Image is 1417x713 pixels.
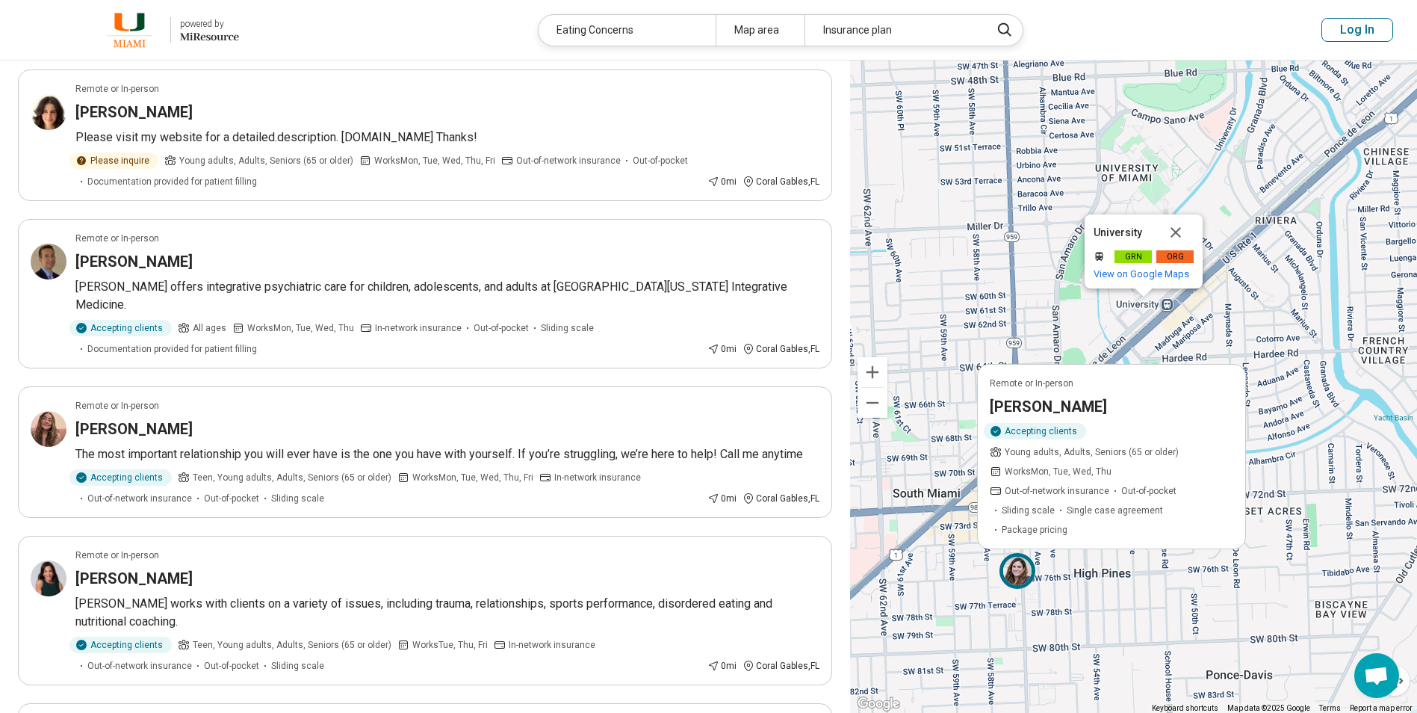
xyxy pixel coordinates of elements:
span: Sliding scale [1002,504,1055,517]
div: Coral Gables , FL [742,659,819,673]
h3: [PERSON_NAME] [990,396,1107,417]
h3: [PERSON_NAME] [75,251,193,272]
p: Remote or In-person [75,232,159,245]
span: In-network insurance [375,321,462,335]
div: Open chat [1354,653,1399,698]
button: Close [1158,214,1194,250]
div: Coral Gables , FL [742,175,819,188]
span: Sliding scale [271,659,324,673]
span: Young adults, Adults, Seniors (65 or older) [1005,445,1179,459]
span: Documentation provided for patient filling [87,342,257,356]
span: Map data ©2025 Google [1227,704,1310,712]
div: Coral Gables , FL [742,342,819,356]
img: University of Miami [98,12,161,48]
h3: [PERSON_NAME] [75,419,193,439]
span: Out-of-pocket [633,154,688,167]
div: 0 mi [707,659,737,673]
p: Please visit my website for a detailed.description. [DOMAIN_NAME] Thanks! [75,129,819,146]
div: Accepting clients [69,469,172,486]
span: Works Mon, Tue, Wed, Thu, Fri [412,471,533,484]
div: 0 mi [707,492,737,505]
h3: [PERSON_NAME] [75,102,193,123]
span: Sliding scale [541,321,594,335]
span: In-network insurance [509,638,595,652]
p: [PERSON_NAME] works with clients on a variety of issues, including trauma, relationships, sports ... [75,595,819,631]
span: Sliding scale [271,492,324,505]
p: Remote or In-person [75,549,159,562]
a: View on Google Maps [1094,268,1189,280]
p: The most important relationship you will ever have is the one you have with yourself. If you’re s... [75,445,819,463]
span: GRN [1124,252,1141,262]
h3: [PERSON_NAME] [75,568,193,589]
span: University [1094,226,1142,238]
span: Works Mon, Tue, Wed, Thu, Fri [374,154,495,167]
div: University [1085,214,1203,288]
span: Teen, Young adults, Adults, Seniors (65 or older) [193,638,391,652]
span: Out-of-pocket [1121,484,1176,498]
span: Out-of-network insurance [87,492,192,505]
div: Map area [716,15,804,46]
div: Coral Gables , FL [742,492,819,505]
span: Out-of-pocket [474,321,529,335]
span: Works Mon, Tue, Wed, Thu [247,321,354,335]
div: Accepting clients [69,637,172,653]
span: Out-of-pocket [204,492,259,505]
button: Zoom out [858,388,887,418]
a: University of Miamipowered by [24,12,239,48]
p: [PERSON_NAME] offers integrative psychiatric care for children, adolescents, and adults at [GEOGR... [75,278,819,314]
span: Works Tue, Thu, Fri [412,638,488,652]
span: Out-of-pocket [204,659,259,673]
a: Terms (opens in new tab) [1319,704,1341,712]
div: Please inquire [69,152,158,169]
span: Works Mon, Tue, Wed, Thu [1005,465,1111,478]
span: Documentation provided for patient filling [87,175,257,188]
span: All ages [193,321,226,335]
span: Package pricing [1002,523,1067,537]
span: Out-of-network insurance [516,154,621,167]
span: In-network insurance [554,471,641,484]
div: 0 mi [707,175,737,188]
p: Remote or In-person [75,399,159,413]
div: 0 mi [707,342,737,356]
div: Eating Concerns [539,15,716,46]
button: Log In [1321,18,1393,42]
button: Zoom in [858,357,887,387]
p: Remote or In-person [75,82,159,96]
span: Out-of-network insurance [87,659,192,673]
span: Young adults, Adults, Seniors (65 or older) [179,154,353,167]
span: ORG [1166,252,1183,262]
div: powered by [180,17,239,31]
span: Teen, Young adults, Adults, Seniors (65 or older) [193,471,391,484]
div: Accepting clients [984,423,1086,439]
p: Remote or In-person [990,377,1073,390]
span: Out-of-network insurance [1005,484,1109,498]
div: Insurance plan [804,15,982,46]
span: Single case agreement [1067,504,1163,517]
img: Train [1094,251,1105,262]
div: Accepting clients [69,320,172,336]
a: Report a map error [1350,704,1413,712]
